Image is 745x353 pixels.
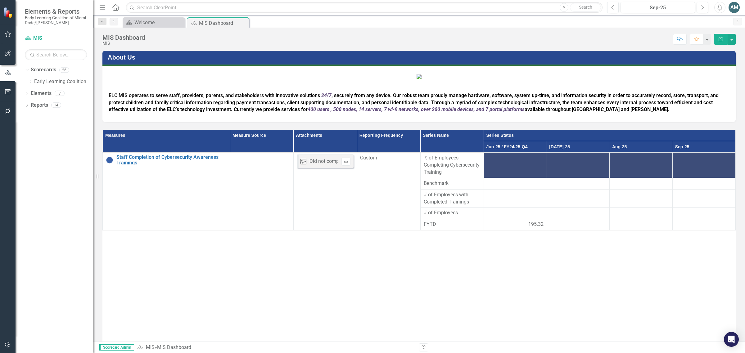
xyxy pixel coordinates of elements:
[417,74,422,79] img: image%20v9.png
[102,41,145,46] div: MIS
[137,344,414,351] div: »
[610,189,673,208] td: Double-Click to Edit
[673,189,736,208] td: Double-Click to Edit
[420,208,484,219] td: Double-Click to Edit
[31,90,52,97] a: Elements
[623,4,693,11] div: Sep-25
[116,154,227,165] a: Staff Completion of Cybersecurity Awareness Trainings
[528,221,544,228] span: 195.32
[25,35,87,42] a: MIS
[424,209,481,217] span: # of Employees
[424,154,481,176] span: % of Employees Completing Cybersecurity Training
[25,15,87,25] small: Early Learning Coalition of Miami Dade/[PERSON_NAME]
[109,92,719,113] span: , securely from any device. Our robust team proudly manage hardware, software, system up-time, an...
[31,66,56,74] a: Scorecards
[570,3,601,12] button: Search
[3,7,14,18] img: ClearPoint Strategy
[108,54,733,61] h3: About Us
[547,208,610,219] td: Double-Click to Edit
[420,178,484,189] td: Double-Click to Edit
[547,189,610,208] td: Double-Click to Edit
[579,5,592,10] span: Search
[357,153,420,230] td: Double-Click to Edit
[424,191,481,206] span: # of Employees with Completed Trainings
[484,189,547,208] td: Double-Click to Edit
[673,178,736,189] td: Double-Click to Edit
[31,102,48,109] a: Reports
[424,180,481,187] span: Benchmark
[103,153,230,230] td: Double-Click to Edit Right Click for Context Menu
[34,78,93,85] a: Early Learning Coalition
[420,189,484,208] td: Double-Click to Edit
[106,156,113,164] img: No Information
[109,92,320,98] span: ELC MIS operates to serve staff, providers, parents, and stakeholders with innovative solutions
[724,332,739,347] div: Open Intercom Messenger
[547,178,610,189] td: Double-Click to Edit
[157,344,191,350] div: MIS Dashboard
[309,158,355,165] div: Did not complete.jpg
[484,208,547,219] td: Double-Click to Edit
[360,154,417,162] div: Custom
[25,49,87,60] input: Search Below...
[610,178,673,189] td: Double-Click to Edit
[729,2,740,13] button: AM
[230,153,293,230] td: Double-Click to Edit
[424,221,481,228] span: FYTD
[99,344,134,351] span: Scorecard Admin
[146,344,155,350] a: MIS
[126,2,603,13] input: Search ClearPoint...
[134,19,183,26] div: Welcome
[293,153,357,230] td: Double-Click to Edit
[484,178,547,189] td: Double-Click to Edit
[55,91,65,96] div: 7
[610,208,673,219] td: Double-Click to Edit
[25,8,87,15] span: Elements & Reports
[51,103,61,108] div: 14
[673,208,736,219] td: Double-Click to Edit
[621,2,695,13] button: Sep-25
[102,34,145,41] div: MIS Dashboard
[59,67,69,73] div: 26
[199,19,248,27] div: MIS Dashboard
[308,106,525,112] em: 400 users , 500 nodes, 14 servers, 7 wi-fi networks, over 200 mobile devices, and 7 portal platforms
[321,92,332,98] em: 24/7
[124,19,183,26] a: Welcome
